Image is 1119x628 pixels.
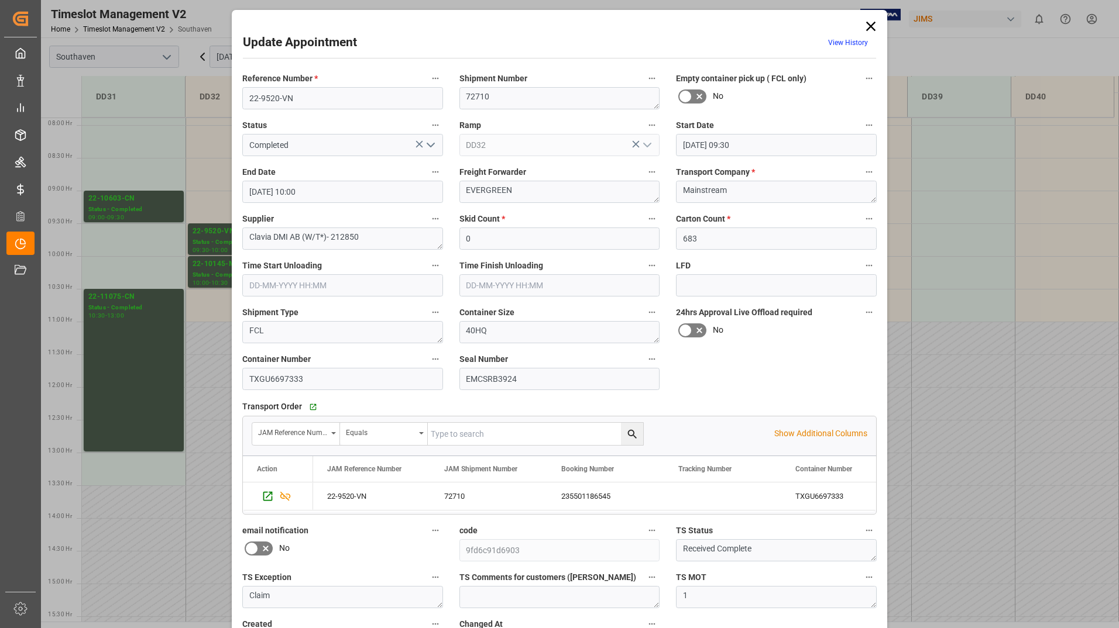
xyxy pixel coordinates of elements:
h2: Update Appointment [243,33,357,52]
textarea: 72710 [459,87,660,109]
button: Ramp [644,118,660,133]
span: TS Comments for customers ([PERSON_NAME]) [459,571,636,584]
span: TS Status [676,525,713,537]
textarea: Received Complete [676,539,877,561]
button: open menu [421,136,438,154]
span: JAM Reference Number [327,465,401,473]
div: Equals [346,425,415,438]
button: Transport Company * [861,164,877,180]
input: DD-MM-YYYY HH:MM [676,134,877,156]
button: search button [621,423,643,445]
button: email notification [428,523,443,538]
button: Status [428,118,443,133]
button: TS Comments for customers ([PERSON_NAME]) [644,570,660,585]
button: Container Number [428,351,443,367]
p: Show Additional Columns [774,427,867,440]
button: Supplier [428,211,443,226]
div: Press SPACE to select this row. [243,482,313,510]
span: Empty container pick up ( FCL only) [676,73,806,85]
span: Booking Number [561,465,614,473]
button: open menu [252,423,340,445]
input: Type to search/select [242,134,443,156]
button: 24hrs Approval Live Offload required [861,305,877,320]
input: DD-MM-YYYY HH:MM [459,274,660,296]
textarea: FCL [242,321,443,343]
div: 235501186545 [547,482,664,510]
input: Type to search [428,423,643,445]
button: Time Finish Unloading [644,258,660,273]
button: TS Exception [428,570,443,585]
span: Time Finish Unloading [459,260,543,272]
button: code [644,523,660,538]
span: No [279,542,290,554]
div: Action [257,465,277,473]
span: Carton Count [676,213,730,225]
button: Time Start Unloading [428,258,443,273]
div: JAM Reference Number [258,425,327,438]
span: Seal Number [459,353,508,365]
span: Status [242,119,267,132]
span: Freight Forwarder [459,166,526,178]
div: 72710 [430,482,547,510]
span: Container Number [795,465,852,473]
div: TXGU6697333 [781,482,898,510]
button: Reference Number * [428,71,443,86]
button: Container Size [644,305,660,320]
button: Freight Forwarder [644,164,660,180]
span: TS Exception [242,571,291,584]
span: End Date [242,166,276,178]
button: Shipment Number [644,71,660,86]
span: LFD [676,260,691,272]
span: Time Start Unloading [242,260,322,272]
span: Transport Company [676,166,755,178]
span: code [459,525,478,537]
textarea: 1 [676,586,877,608]
button: TS Status [861,523,877,538]
button: Start Date [861,118,877,133]
input: Type to search/select [459,134,660,156]
div: 22-9520-VN [313,482,430,510]
span: 24hrs Approval Live Offload required [676,306,812,319]
span: Container Size [459,306,514,319]
input: DD-MM-YYYY HH:MM [242,181,443,203]
span: TS MOT [676,571,706,584]
span: Supplier [242,213,274,225]
button: open menu [340,423,428,445]
span: Container Number [242,353,311,365]
textarea: Mainstream [676,181,877,203]
span: No [713,90,723,102]
button: open menu [638,136,655,154]
button: Empty container pick up ( FCL only) [861,71,877,86]
span: Start Date [676,119,714,132]
button: LFD [861,258,877,273]
textarea: 40HQ [459,321,660,343]
button: Skid Count * [644,211,660,226]
button: Shipment Type [428,305,443,320]
span: Ramp [459,119,481,132]
button: TS MOT [861,570,877,585]
span: Shipment Type [242,306,298,319]
span: Tracking Number [678,465,732,473]
button: End Date [428,164,443,180]
span: JAM Shipment Number [444,465,517,473]
button: Carton Count * [861,211,877,226]
button: Seal Number [644,351,660,367]
textarea: Clavia DMI AB (W/T*)- 212850 [242,227,443,250]
span: email notification [242,525,308,537]
span: Shipment Number [459,73,527,85]
textarea: EVERGREEN [459,181,660,203]
span: Transport Order [242,401,302,413]
span: Skid Count [459,213,505,225]
span: No [713,324,723,336]
textarea: Claim [242,586,443,608]
span: Reference Number [242,73,318,85]
a: View History [828,39,868,47]
input: DD-MM-YYYY HH:MM [242,274,443,296]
